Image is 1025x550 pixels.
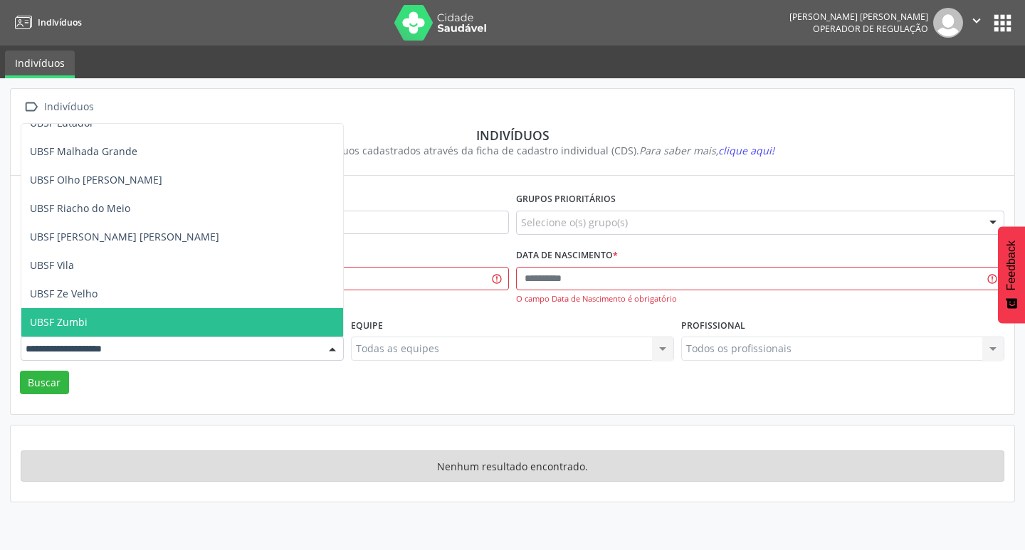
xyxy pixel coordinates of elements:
[718,144,774,157] span: clique aqui!
[10,11,82,34] a: Indivíduos
[1005,240,1018,290] span: Feedback
[30,201,130,215] span: UBSF Riacho do Meio
[990,11,1015,36] button: apps
[21,97,96,117] a:  Indivíduos
[969,13,984,28] i: 
[30,287,98,300] span: UBSF Ze Velho
[789,11,928,23] div: [PERSON_NAME] [PERSON_NAME]
[31,127,994,143] div: Indivíduos
[5,51,75,78] a: Indivíduos
[516,245,618,267] label: Data de nascimento
[516,189,616,211] label: Grupos prioritários
[681,314,745,337] label: Profissional
[521,215,628,230] span: Selecione o(s) grupo(s)
[21,97,41,117] i: 
[30,315,88,329] span: UBSF Zumbi
[351,314,383,337] label: Equipe
[813,23,928,35] span: Operador de regulação
[998,226,1025,323] button: Feedback - Mostrar pesquisa
[963,8,990,38] button: 
[30,230,219,243] span: UBSF [PERSON_NAME] [PERSON_NAME]
[30,173,162,186] span: UBSF Olho [PERSON_NAME]
[41,97,96,117] div: Indivíduos
[31,143,994,158] div: Visualize os indivíduos cadastrados através da ficha de cadastro individual (CDS).
[933,8,963,38] img: img
[30,258,74,272] span: UBSF Vila
[38,16,82,28] span: Indivíduos
[21,450,1004,482] div: Nenhum resultado encontrado.
[20,371,69,395] button: Buscar
[639,144,774,157] i: Para saber mais,
[30,144,137,158] span: UBSF Malhada Grande
[516,293,1004,305] div: O campo Data de Nascimento é obrigatório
